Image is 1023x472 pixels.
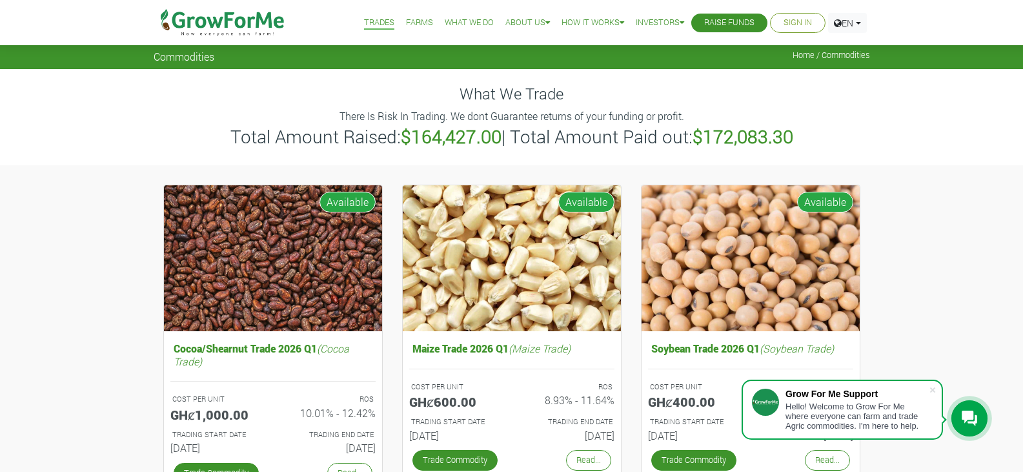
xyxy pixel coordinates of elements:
[409,429,502,442] h6: [DATE]
[156,126,868,148] h3: Total Amount Raised: | Total Amount Paid out:
[406,16,433,30] a: Farms
[285,429,374,440] p: Estimated Trading End Date
[283,407,376,419] h6: 10.01% - 12.42%
[785,389,929,399] div: Grow For Me Support
[285,394,374,405] p: ROS
[403,185,621,332] img: growforme image
[409,394,502,409] h5: GHȼ600.00
[805,450,850,470] a: Read...
[642,185,860,332] img: growforme image
[523,416,613,427] p: Estimated Trading End Date
[704,16,755,30] a: Raise Funds
[648,339,853,447] a: Soybean Trade 2026 Q1(Soybean Trade) COST PER UNIT GHȼ400.00 ROS 8.57% - 11.43% TRADING START DAT...
[651,450,736,470] a: Trade Commodity
[562,16,624,30] a: How it Works
[409,339,614,447] a: Maize Trade 2026 Q1(Maize Trade) COST PER UNIT GHȼ600.00 ROS 8.93% - 11.64% TRADING START DATE [D...
[558,192,614,212] span: Available
[760,342,834,355] i: (Soybean Trade)
[793,50,870,60] span: Home / Commodities
[164,185,382,332] img: growforme image
[522,394,614,406] h6: 8.93% - 11.64%
[401,125,501,149] b: $164,427.00
[170,339,376,459] a: Cocoa/Shearnut Trade 2026 Q1(Cocoa Trade) COST PER UNIT GHȼ1,000.00 ROS 10.01% - 12.42% TRADING S...
[170,407,263,422] h5: GHȼ1,000.00
[283,442,376,454] h6: [DATE]
[785,402,929,431] div: Hello! Welcome to Grow For Me where everyone can farm and trade Agric commodities. I'm here to help.
[828,13,867,33] a: EN
[172,394,261,405] p: COST PER UNIT
[445,16,494,30] a: What We Do
[156,108,868,124] p: There Is Risk In Trading. We dont Guarantee returns of your funding or profit.
[170,339,376,370] h5: Cocoa/Shearnut Trade 2026 Q1
[522,429,614,442] h6: [DATE]
[411,416,500,427] p: Estimated Trading Start Date
[412,450,498,470] a: Trade Commodity
[154,50,214,63] span: Commodities
[364,16,394,30] a: Trades
[170,442,263,454] h6: [DATE]
[505,16,550,30] a: About Us
[154,85,870,103] h4: What We Trade
[172,429,261,440] p: Estimated Trading Start Date
[636,16,684,30] a: Investors
[523,382,613,393] p: ROS
[797,192,853,212] span: Available
[650,382,739,393] p: COST PER UNIT
[784,16,812,30] a: Sign In
[648,394,741,409] h5: GHȼ400.00
[411,382,500,393] p: COST PER UNIT
[650,416,739,427] p: Estimated Trading Start Date
[409,339,614,358] h5: Maize Trade 2026 Q1
[319,192,376,212] span: Available
[648,429,741,442] h6: [DATE]
[648,339,853,358] h5: Soybean Trade 2026 Q1
[509,342,571,355] i: (Maize Trade)
[174,342,349,367] i: (Cocoa Trade)
[566,450,611,470] a: Read...
[693,125,793,149] b: $172,083.30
